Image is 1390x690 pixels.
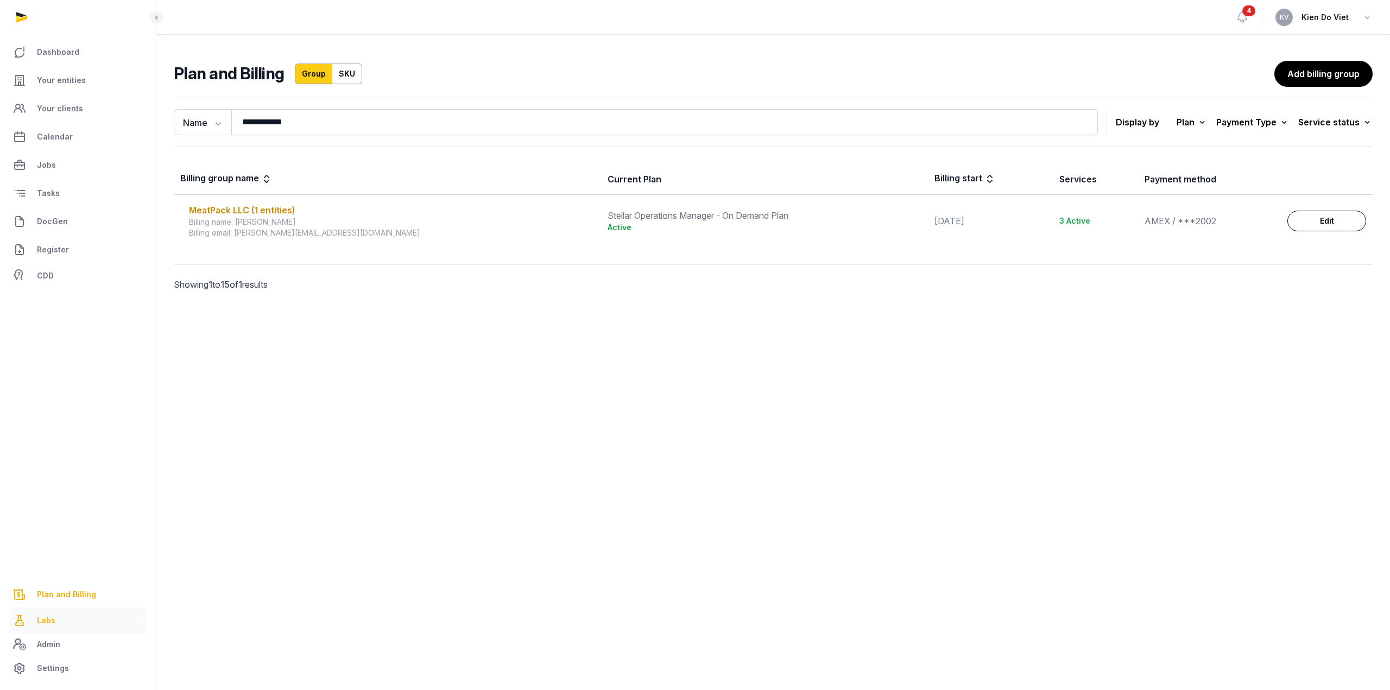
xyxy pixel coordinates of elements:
[1298,115,1373,130] div: Service status
[37,215,68,228] span: DocGen
[1301,11,1349,24] span: Kien Do Viet
[189,204,595,217] div: MeatPack LLC (1 entities)
[9,237,147,263] a: Register
[928,195,1053,248] td: [DATE]
[1059,216,1132,226] div: 3 Active
[1145,173,1216,186] div: Payment method
[9,607,147,634] a: Labs
[208,279,212,290] span: 1
[1177,115,1208,130] div: Plan
[37,243,69,256] span: Register
[1275,9,1293,26] button: KV
[295,64,333,84] a: Group
[608,209,922,222] div: Stellar Operations Manager - On Demand Plan
[608,222,922,233] div: Active
[9,124,147,150] a: Calendar
[1116,113,1159,131] p: Display by
[1287,211,1366,231] a: Edit
[9,655,147,681] a: Settings
[934,172,995,187] div: Billing start
[9,634,147,655] a: Admin
[9,96,147,122] a: Your clients
[37,130,73,143] span: Calendar
[220,279,230,290] span: 15
[174,109,231,135] button: Name
[189,227,595,238] div: Billing email: [PERSON_NAME][EMAIL_ADDRESS][DOMAIN_NAME]
[189,217,595,227] div: Billing name: [PERSON_NAME]
[9,265,147,287] a: CDD
[1280,14,1289,21] span: KV
[37,159,56,172] span: Jobs
[1059,173,1097,186] div: Services
[37,588,96,601] span: Plan and Billing
[174,265,460,304] p: Showing to of results
[37,187,60,200] span: Tasks
[37,269,54,282] span: CDD
[1274,61,1373,87] a: Add billing group
[37,614,55,627] span: Labs
[238,279,242,290] span: 1
[37,638,60,651] span: Admin
[9,180,147,206] a: Tasks
[1242,5,1255,16] span: 4
[37,102,83,115] span: Your clients
[9,208,147,235] a: DocGen
[37,74,86,87] span: Your entities
[608,173,661,186] div: Current Plan
[180,172,272,187] div: Billing group name
[332,64,362,84] a: SKU
[37,46,79,59] span: Dashboard
[9,581,147,607] a: Plan and Billing
[1216,115,1290,130] div: Payment Type
[9,152,147,178] a: Jobs
[9,39,147,65] a: Dashboard
[174,64,284,84] h2: Plan and Billing
[37,662,69,675] span: Settings
[9,67,147,93] a: Your entities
